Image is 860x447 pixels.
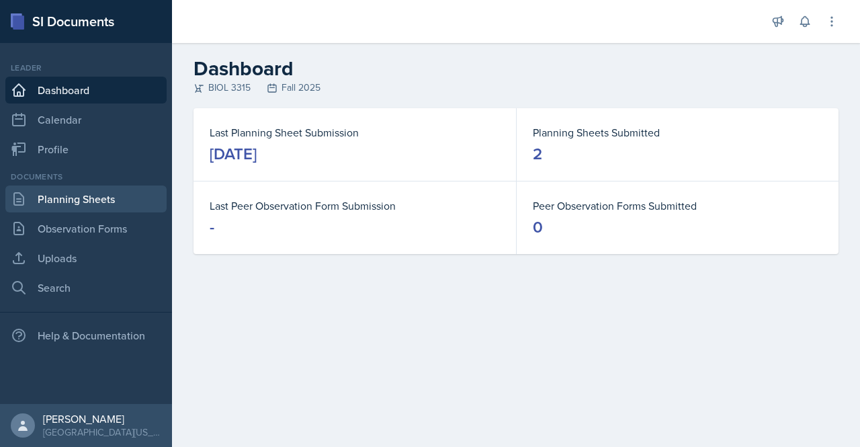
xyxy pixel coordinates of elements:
h2: Dashboard [193,56,838,81]
dt: Planning Sheets Submitted [533,124,822,140]
div: [DATE] [210,143,257,165]
a: Uploads [5,245,167,272]
a: Search [5,274,167,301]
div: Documents [5,171,167,183]
div: [GEOGRAPHIC_DATA][US_STATE] [43,425,161,439]
div: [PERSON_NAME] [43,412,161,425]
a: Calendar [5,106,167,133]
div: 0 [533,216,543,238]
div: 2 [533,143,542,165]
a: Observation Forms [5,215,167,242]
a: Planning Sheets [5,186,167,212]
dt: Last Planning Sheet Submission [210,124,500,140]
div: BIOL 3315 Fall 2025 [193,81,838,95]
div: - [210,216,214,238]
dt: Last Peer Observation Form Submission [210,198,500,214]
div: Leader [5,62,167,74]
dt: Peer Observation Forms Submitted [533,198,822,214]
a: Profile [5,136,167,163]
a: Dashboard [5,77,167,104]
div: Help & Documentation [5,322,167,349]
